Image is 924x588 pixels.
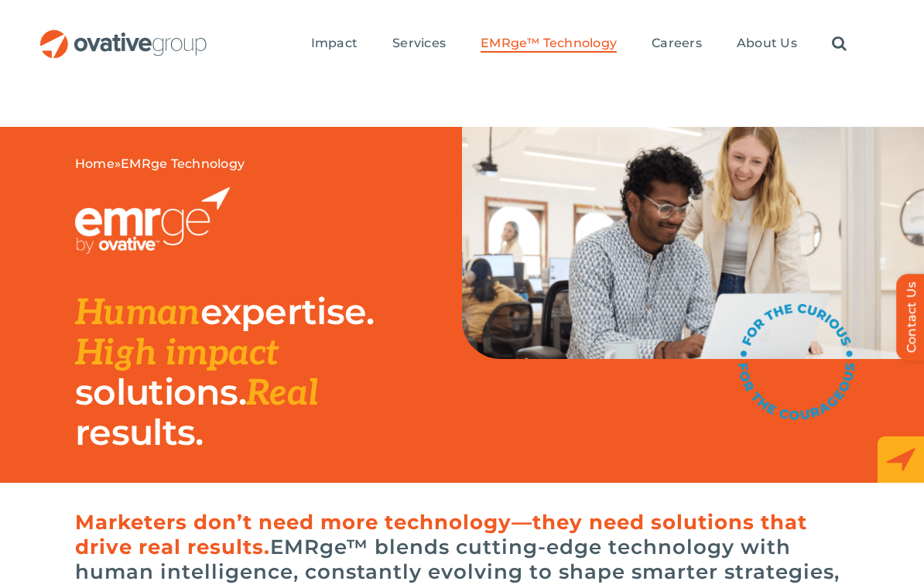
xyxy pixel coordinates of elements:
[75,332,279,375] span: High impact
[75,187,230,254] img: EMRGE_RGB_wht
[246,372,318,415] span: Real
[737,36,797,51] span: About Us
[200,289,375,333] span: expertise.
[481,36,617,53] a: EMRge™ Technology
[75,156,245,172] span: »
[737,36,797,53] a: About Us
[39,28,208,43] a: OG_Full_horizontal_RGB
[121,156,245,171] span: EMRge Technology
[481,36,617,51] span: EMRge™ Technology
[75,292,200,335] span: Human
[311,36,358,53] a: Impact
[75,510,807,559] span: Marketers don’t need more technology—they need solutions that drive real results.
[878,436,924,483] img: EMRge_HomePage_Elements_Arrow Box
[832,36,847,53] a: Search
[75,370,246,414] span: solutions.
[311,19,847,69] nav: Menu
[75,156,115,171] a: Home
[392,36,446,53] a: Services
[462,127,924,359] img: EMRge Landing Page Header Image
[652,36,702,51] span: Careers
[652,36,702,53] a: Careers
[311,36,358,51] span: Impact
[392,36,446,51] span: Services
[75,410,203,454] span: results.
